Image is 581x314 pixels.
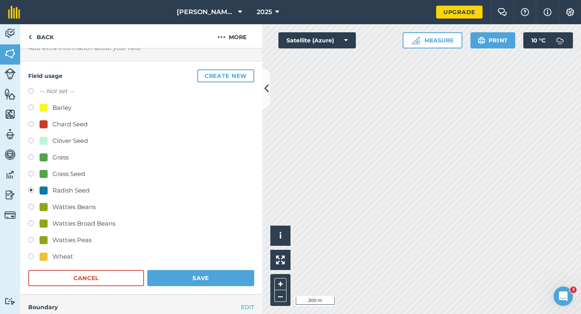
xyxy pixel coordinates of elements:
[52,169,85,179] div: Grass Seed
[4,48,16,60] img: svg+xml;base64,PHN2ZyB4bWxucz0iaHR0cDovL3d3dy53My5vcmcvMjAwMC9zdmciIHdpZHRoPSI1NiIgaGVpZ2h0PSI2MC...
[4,108,16,120] img: svg+xml;base64,PHN2ZyB4bWxucz0iaHR0cDovL3d3dy53My5vcmcvMjAwMC9zdmciIHdpZHRoPSI1NiIgaGVpZ2h0PSI2MC...
[278,32,356,48] button: Satellite (Azure)
[4,169,16,181] img: svg+xml;base64,PD94bWwgdmVyc2lvbj0iMS4wIiBlbmNvZGluZz0idXRmLTgiPz4KPCEtLSBHZW5lcmF0b3I6IEFkb2JlIE...
[4,297,16,305] img: svg+xml;base64,PD94bWwgdmVyc2lvbj0iMS4wIiBlbmNvZGluZz0idXRmLTgiPz4KPCEtLSBHZW5lcmF0b3I6IEFkb2JlIE...
[4,209,16,221] img: svg+xml;base64,PD94bWwgdmVyc2lvbj0iMS4wIiBlbmNvZGluZz0idXRmLTgiPz4KPCEtLSBHZW5lcmF0b3I6IEFkb2JlIE...
[554,287,573,306] iframe: Intercom live chat
[52,202,96,212] div: Watties Beans
[52,219,115,228] div: Watties Broad Beans
[274,278,286,290] button: +
[20,24,62,48] a: Back
[20,295,241,312] h4: Boundary
[570,287,577,293] span: 3
[470,32,516,48] button: Print
[52,136,88,146] div: Clover Seed
[478,36,485,45] img: svg+xml;base64,PHN2ZyB4bWxucz0iaHR0cDovL3d3dy53My5vcmcvMjAwMC9zdmciIHdpZHRoPSIxOSIgaGVpZ2h0PSIyNC...
[523,32,573,48] button: 10 °C
[147,270,254,286] button: Save
[52,119,88,129] div: Chard Seed
[4,128,16,140] img: svg+xml;base64,PD94bWwgdmVyc2lvbj0iMS4wIiBlbmNvZGluZz0idXRmLTgiPz4KPCEtLSBHZW5lcmF0b3I6IEFkb2JlIE...
[279,230,282,241] span: i
[531,32,545,48] span: 10 ° C
[40,86,74,96] label: -- Not set --
[4,68,16,80] img: svg+xml;base64,PD94bWwgdmVyc2lvbj0iMS4wIiBlbmNvZGluZz0idXRmLTgiPz4KPCEtLSBHZW5lcmF0b3I6IEFkb2JlIE...
[177,7,235,17] span: [PERSON_NAME] & Sons
[52,153,69,162] div: Grass
[543,7,552,17] img: svg+xml;base64,PHN2ZyB4bWxucz0iaHR0cDovL3d3dy53My5vcmcvMjAwMC9zdmciIHdpZHRoPSIxNyIgaGVpZ2h0PSIxNy...
[270,226,290,246] button: i
[8,6,20,19] img: fieldmargin Logo
[4,88,16,100] img: svg+xml;base64,PHN2ZyB4bWxucz0iaHR0cDovL3d3dy53My5vcmcvMjAwMC9zdmciIHdpZHRoPSI1NiIgaGVpZ2h0PSI2MC...
[403,32,462,48] button: Measure
[497,8,507,16] img: Two speech bubbles overlapping with the left bubble in the forefront
[4,27,16,40] img: svg+xml;base64,PD94bWwgdmVyc2lvbj0iMS4wIiBlbmNvZGluZz0idXRmLTgiPz4KPCEtLSBHZW5lcmF0b3I6IEFkb2JlIE...
[52,252,73,262] div: Wheat
[276,255,285,264] img: Four arrows, one pointing top left, one top right, one bottom right and the last bottom left
[241,303,254,312] button: EDIT
[4,149,16,161] img: svg+xml;base64,PD94bWwgdmVyc2lvbj0iMS4wIiBlbmNvZGluZz0idXRmLTgiPz4KPCEtLSBHZW5lcmF0b3I6IEFkb2JlIE...
[28,32,32,42] img: svg+xml;base64,PHN2ZyB4bWxucz0iaHR0cDovL3d3dy53My5vcmcvMjAwMC9zdmciIHdpZHRoPSI5IiBoZWlnaHQ9IjI0Ii...
[197,69,254,82] button: Create new
[28,270,144,286] button: Cancel
[520,8,530,16] img: A question mark icon
[552,32,568,48] img: svg+xml;base64,PD94bWwgdmVyc2lvbj0iMS4wIiBlbmNvZGluZz0idXRmLTgiPz4KPCEtLSBHZW5lcmF0b3I6IEFkb2JlIE...
[565,8,575,16] img: A cog icon
[436,6,483,19] a: Upgrade
[52,103,71,113] div: Barley
[52,235,92,245] div: Watties Peas
[28,69,254,82] h4: Field usage
[217,32,226,42] img: svg+xml;base64,PHN2ZyB4bWxucz0iaHR0cDovL3d3dy53My5vcmcvMjAwMC9zdmciIHdpZHRoPSIyMCIgaGVpZ2h0PSIyNC...
[257,7,272,17] span: 2025
[202,24,262,48] button: More
[52,186,90,195] div: Radish Seed
[4,189,16,201] img: svg+xml;base64,PD94bWwgdmVyc2lvbj0iMS4wIiBlbmNvZGluZz0idXRmLTgiPz4KPCEtLSBHZW5lcmF0b3I6IEFkb2JlIE...
[274,290,286,302] button: –
[412,36,420,44] img: Ruler icon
